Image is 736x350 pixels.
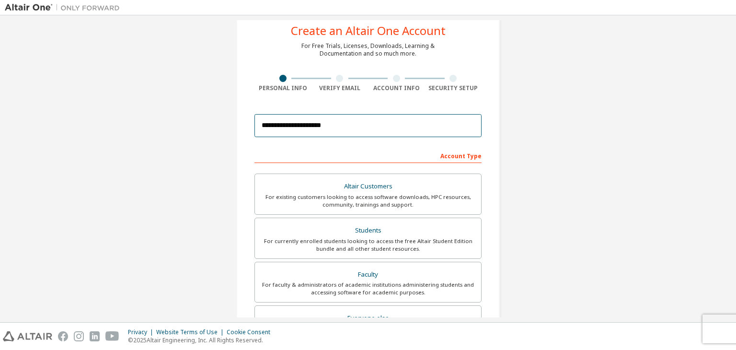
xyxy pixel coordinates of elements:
div: Students [261,224,475,237]
div: Personal Info [254,84,311,92]
div: Security Setup [425,84,482,92]
img: instagram.svg [74,331,84,341]
div: Everyone else [261,312,475,325]
div: Cookie Consent [227,328,276,336]
div: Verify Email [311,84,368,92]
div: Privacy [128,328,156,336]
div: Faculty [261,268,475,281]
div: For faculty & administrators of academic institutions administering students and accessing softwa... [261,281,475,296]
div: Altair Customers [261,180,475,193]
p: © 2025 Altair Engineering, Inc. All Rights Reserved. [128,336,276,344]
div: For existing customers looking to access software downloads, HPC resources, community, trainings ... [261,193,475,209]
img: linkedin.svg [90,331,100,341]
div: Account Type [254,148,482,163]
div: Account Info [368,84,425,92]
img: youtube.svg [105,331,119,341]
img: facebook.svg [58,331,68,341]
div: For currently enrolled students looking to access the free Altair Student Edition bundle and all ... [261,237,475,253]
img: altair_logo.svg [3,331,52,341]
div: For Free Trials, Licenses, Downloads, Learning & Documentation and so much more. [301,42,435,58]
div: Website Terms of Use [156,328,227,336]
div: Create an Altair One Account [291,25,446,36]
img: Altair One [5,3,125,12]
